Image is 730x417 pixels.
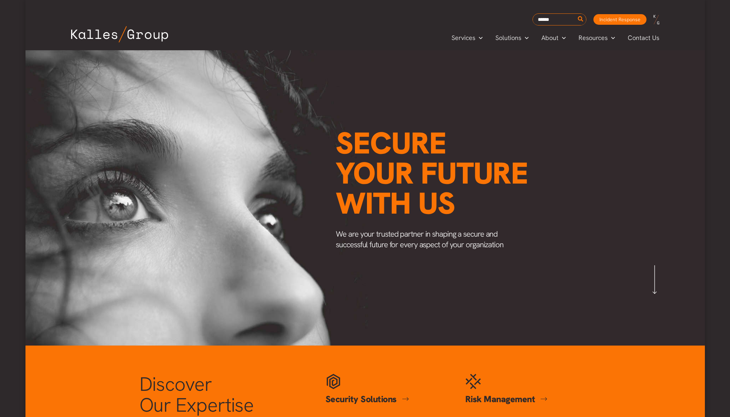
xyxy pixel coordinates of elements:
span: Menu Toggle [521,33,529,43]
a: SolutionsMenu Toggle [489,33,535,43]
span: Solutions [495,33,521,43]
a: Incident Response [593,14,646,25]
span: Menu Toggle [475,33,483,43]
span: About [541,33,558,43]
span: Contact Us [628,33,659,43]
a: Contact Us [621,33,666,43]
span: Services [452,33,475,43]
nav: Primary Site Navigation [445,32,666,44]
span: Secure your future with us [336,123,528,223]
a: AboutMenu Toggle [535,33,572,43]
a: ResourcesMenu Toggle [572,33,621,43]
a: ServicesMenu Toggle [445,33,489,43]
span: Menu Toggle [558,33,566,43]
a: Security Solutions [326,393,409,405]
a: Risk Management [465,393,548,405]
img: Kalles Group [71,26,168,42]
span: Resources [579,33,608,43]
span: Menu Toggle [608,33,615,43]
button: Search [576,14,585,25]
span: We are your trusted partner in shaping a secure and successful future for every aspect of your or... [336,229,504,250]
